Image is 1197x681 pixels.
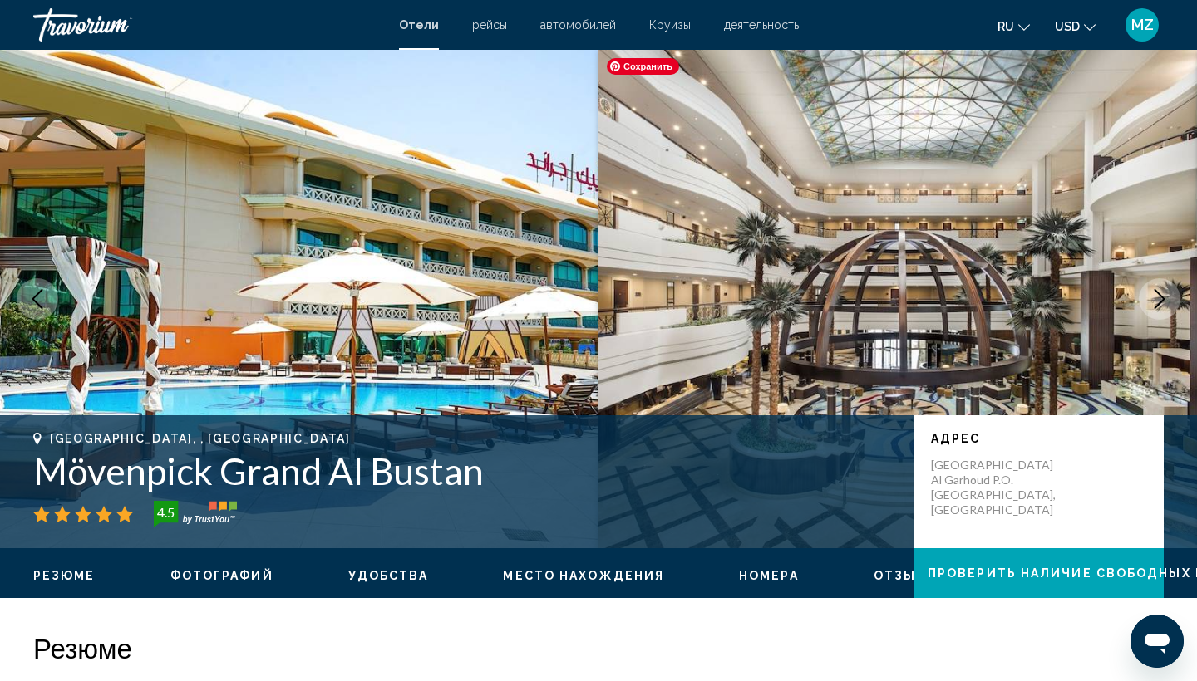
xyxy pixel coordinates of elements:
span: Место нахождения [503,569,664,582]
a: рейсы [472,18,507,32]
button: Резюме [33,568,96,583]
span: MZ [1131,17,1154,33]
h2: Резюме [33,631,1164,664]
span: Удобства [348,569,429,582]
h1: Mövenpick Grand Al Bustan [33,449,898,492]
span: Отзывы [874,569,939,582]
button: Previous image [17,278,58,320]
a: Круизы [649,18,691,32]
button: Фотографий [170,568,273,583]
iframe: Кнопка запуска окна обмена сообщениями [1130,615,1184,668]
span: USD [1055,20,1080,33]
span: [GEOGRAPHIC_DATA], , [GEOGRAPHIC_DATA] [50,432,351,445]
a: деятельность [724,18,799,32]
button: Change currency [1055,14,1096,38]
span: Резюме [33,569,96,582]
img: trustyou-badge-hor.svg [154,501,237,527]
a: автомобилей [540,18,616,32]
button: Next image [1139,278,1180,320]
span: Номера [739,569,799,582]
a: Отели [399,18,439,32]
button: Проверить наличие свободных мест [914,548,1164,598]
button: Номера [739,568,799,583]
button: User Menu [1121,7,1164,42]
button: Отзывы [874,568,939,583]
a: Travorium [33,8,382,42]
button: Удобства [348,568,429,583]
p: адрес [931,432,1147,445]
span: Сохранить [607,58,679,75]
button: Место нахождения [503,568,664,583]
button: Change language [997,14,1030,38]
span: Фотографий [170,569,273,582]
p: [GEOGRAPHIC_DATA] Al Garhoud P.O. [GEOGRAPHIC_DATA], [GEOGRAPHIC_DATA] [931,458,1064,517]
div: 4.5 [149,502,182,522]
span: ru [997,20,1014,33]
